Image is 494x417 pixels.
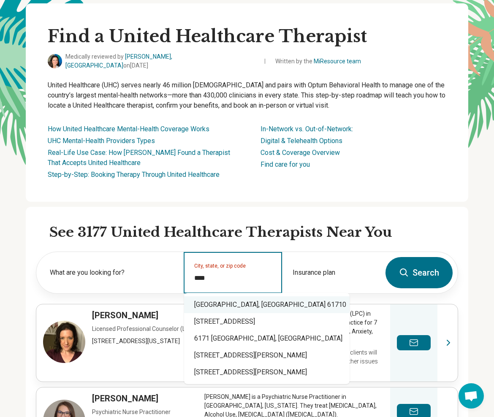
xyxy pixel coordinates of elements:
a: MiResource team [314,58,361,65]
a: Step-by-Step: Booking Therapy Through United Healthcare [48,171,220,179]
p: United Healthcare (UHC) serves nearly 46 million [DEMOGRAPHIC_DATA] and pairs with Optum Behavior... [48,80,446,111]
a: Real-Life Use Case: How [PERSON_NAME] Found a Therapist That Accepts United Healthcare [48,149,230,167]
a: Cost & Coverage Overview [261,149,340,157]
span: on [DATE] [123,62,148,69]
label: What are you looking for? [50,268,174,278]
span: Written by the [275,57,361,66]
div: [STREET_ADDRESS][PERSON_NAME] [184,347,350,364]
a: Digital & Telehealth Options [261,137,342,145]
a: Find care for you [261,160,310,168]
div: [STREET_ADDRESS] [184,313,350,330]
span: Medically reviewed by [65,52,256,70]
div: Open chat [459,383,484,409]
h2: See 3177 United Healthcare Therapists Near You [49,224,458,241]
button: Send a message [397,335,431,350]
h1: Find a United Healthcare Therapist [48,25,446,47]
div: [GEOGRAPHIC_DATA], [GEOGRAPHIC_DATA] 61710 [184,296,350,313]
a: In-Network vs. Out-of-Network: [261,125,353,133]
a: UHC Mental-Health Providers Types [48,137,155,145]
div: 6171 [GEOGRAPHIC_DATA], [GEOGRAPHIC_DATA] [184,330,350,347]
div: Suggestions [184,293,350,384]
div: [STREET_ADDRESS][PERSON_NAME] [184,364,350,381]
button: Search [385,257,453,288]
a: How United Healthcare Mental-Health Coverage Works [48,125,209,133]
